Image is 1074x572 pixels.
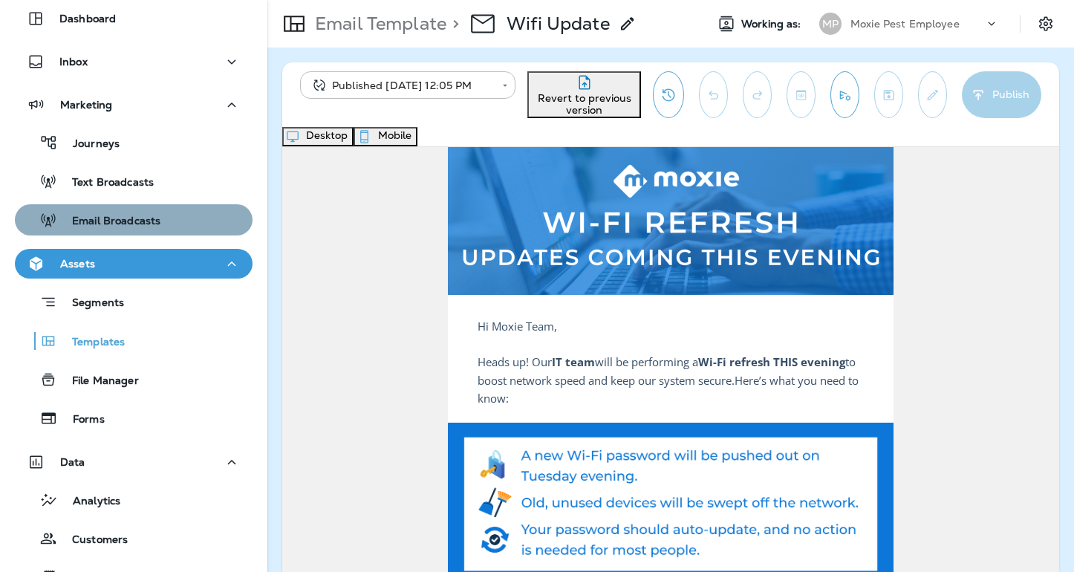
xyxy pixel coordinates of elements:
p: Templates [57,336,125,350]
p: Customers [57,533,128,547]
button: Customers [15,523,253,554]
button: Send test email [830,71,859,118]
div: MP [819,13,842,35]
strong: Wi-Fi refresh THIS evening [416,207,563,222]
button: Data [15,447,253,477]
p: Marketing [60,99,112,111]
button: Marketing [15,90,253,120]
button: Dashboard [15,4,253,33]
span: Hi Moxie Team, [195,172,275,186]
button: Forms [15,403,253,434]
p: Moxie Pest Employee [850,18,960,30]
span: Revert to previous version [538,91,631,117]
button: Mobile [354,127,417,146]
button: Inbox [15,47,253,77]
p: Data [60,456,85,468]
p: Text Broadcasts [57,176,154,190]
button: View Changelog [653,71,684,118]
span: Heads up! Our will be performing a to boost network speed and keep our system secure. [195,207,573,241]
button: Journeys [15,127,253,158]
p: Dashboard [59,13,116,25]
p: Wifi Update [507,13,610,35]
button: File Manager [15,364,253,395]
strong: IT team [270,207,313,222]
span: Working as: [741,18,804,30]
p: Segments [57,296,124,311]
div: Published [DATE] 12:05 PM [310,78,492,93]
button: Settings [1032,10,1059,37]
p: File Manager [57,374,139,389]
button: Desktop [282,127,354,146]
button: Analytics [15,484,253,516]
button: Email Broadcasts [15,204,253,235]
button: Templates [15,325,253,357]
button: Segments [15,286,253,318]
p: Forms [58,413,105,427]
button: Text Broadcasts [15,166,253,197]
p: Assets [60,258,95,270]
button: Revert to previous version [527,71,641,118]
img: Wifi-Update-Email-Body-2.png [166,276,611,439]
button: Assets [15,249,253,279]
p: Email Broadcasts [57,215,160,229]
p: > [446,13,459,35]
p: Journeys [58,137,120,152]
p: Inbox [59,56,88,68]
p: Analytics [58,495,120,509]
p: Email Template [309,13,446,35]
